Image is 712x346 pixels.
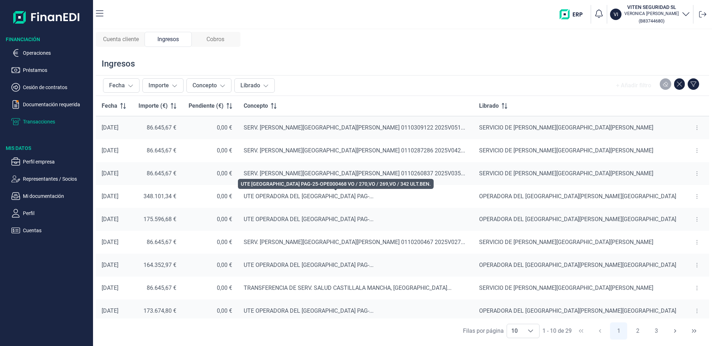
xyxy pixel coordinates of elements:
button: Documentación requerida [11,100,90,109]
span: OPERADORA DEL [GEOGRAPHIC_DATA][PERSON_NAME][GEOGRAPHIC_DATA] [479,193,676,200]
span: OPERADORA DEL [GEOGRAPHIC_DATA][PERSON_NAME][GEOGRAPHIC_DATA] [479,262,676,268]
button: Mi documentación [11,192,90,200]
p: Préstamos [23,66,90,74]
button: Last Page [686,322,703,340]
button: Operaciones [11,49,90,57]
div: [DATE] [102,216,126,223]
span: SERV. [PERSON_NAME][GEOGRAPHIC_DATA][PERSON_NAME] 0110200467 2025V027... [244,239,465,245]
div: 86.645,67 € [138,170,176,177]
button: Transacciones [11,117,90,126]
div: Ingresos [145,32,192,47]
button: Fecha [103,78,140,93]
span: Importe (€) [138,102,168,110]
div: Cobros [192,32,239,47]
div: [DATE] [102,284,126,292]
div: 86.645,67 € [138,147,176,154]
p: VERONICA [PERSON_NAME] [624,11,679,16]
p: Operaciones [23,49,90,57]
button: Concepto [186,78,231,93]
span: SERV. [PERSON_NAME][GEOGRAPHIC_DATA][PERSON_NAME] 0110309122 2025V051... [244,124,465,131]
div: Filas por página [463,327,504,335]
div: 0,00 € [188,170,232,177]
button: Representantes / Socios [11,175,90,183]
img: erp [560,9,588,19]
button: Page 3 [648,322,665,340]
div: [DATE] [102,170,126,177]
div: 0,00 € [188,124,232,131]
span: SERVICIO DE [PERSON_NAME][GEOGRAPHIC_DATA][PERSON_NAME] [479,147,653,154]
div: [DATE] [102,124,126,131]
div: Cuenta cliente [97,32,145,47]
div: [DATE] [102,307,126,315]
span: SERVICIO DE [PERSON_NAME][GEOGRAPHIC_DATA][PERSON_NAME] [479,170,653,177]
button: Page 2 [629,322,646,340]
small: Copiar cif [639,18,664,24]
div: 173.674,80 € [138,307,176,315]
span: SERV. [PERSON_NAME][GEOGRAPHIC_DATA][PERSON_NAME] 0110260837 2025V035... [244,170,465,177]
button: Next Page [667,322,684,340]
div: 0,00 € [188,262,232,269]
button: Préstamos [11,66,90,74]
div: 0,00 € [188,307,232,315]
div: 175.596,68 € [138,216,176,223]
div: 86.645,67 € [138,284,176,292]
span: Cuenta cliente [103,35,139,44]
div: [DATE] [102,239,126,246]
span: SERVICIO DE [PERSON_NAME][GEOGRAPHIC_DATA][PERSON_NAME] [479,124,653,131]
p: Representantes / Socios [23,175,90,183]
h3: VITEN SEGURIDAD SL [624,4,679,11]
span: SERVICIO DE [PERSON_NAME][GEOGRAPHIC_DATA][PERSON_NAME] [479,239,653,245]
span: TRANSFERENCIA DE SERV. SALUD CASTILLALA MANCHA, [GEOGRAPHIC_DATA]... [244,284,452,291]
button: VIVITEN SEGURIDAD SLVERONICA [PERSON_NAME](B83744680) [610,4,690,25]
div: 86.645,67 € [138,124,176,131]
span: UTE OPERADORA DEL [GEOGRAPHIC_DATA] PAG-... [244,216,374,223]
div: 0,00 € [188,284,232,292]
button: Perfil [11,209,90,218]
span: SERV. [PERSON_NAME][GEOGRAPHIC_DATA][PERSON_NAME] 0110287286 2025V042... [244,147,465,154]
span: 1 - 10 de 29 [542,328,572,334]
button: First Page [572,322,590,340]
div: 0,00 € [188,193,232,200]
button: Perfil empresa [11,157,90,166]
p: Cesión de contratos [23,83,90,92]
span: UTE OPERADORA DEL [GEOGRAPHIC_DATA] PAG-... [244,307,374,314]
div: [DATE] [102,193,126,200]
div: 348.101,34 € [138,193,176,200]
button: Cuentas [11,226,90,235]
button: Librado [234,78,275,93]
span: UTE OPERADORA DEL [GEOGRAPHIC_DATA] PAG-... [244,262,374,268]
div: Choose [522,324,539,338]
span: UTE OPERADORA DEL [GEOGRAPHIC_DATA] PAG-... [244,193,374,200]
span: Cobros [206,35,224,44]
button: Importe [142,78,184,93]
p: Documentación requerida [23,100,90,109]
span: 10 [507,324,522,338]
button: Cesión de contratos [11,83,90,92]
span: Concepto [244,102,268,110]
button: Previous Page [591,322,609,340]
div: 86.645,67 € [138,239,176,246]
div: 164.352,97 € [138,262,176,269]
p: Perfil empresa [23,157,90,166]
p: Perfil [23,209,90,218]
p: Mi documentación [23,192,90,200]
button: Page 1 [610,322,627,340]
span: Librado [479,102,499,110]
img: Logo de aplicación [13,6,80,29]
span: Pendiente (€) [189,102,224,110]
div: 0,00 € [188,147,232,154]
span: OPERADORA DEL [GEOGRAPHIC_DATA][PERSON_NAME][GEOGRAPHIC_DATA] [479,307,676,314]
span: Fecha [102,102,117,110]
div: [DATE] [102,262,126,269]
div: 0,00 € [188,216,232,223]
span: Ingresos [157,35,179,44]
p: Cuentas [23,226,90,235]
div: 0,00 € [188,239,232,246]
span: SERVICIO DE [PERSON_NAME][GEOGRAPHIC_DATA][PERSON_NAME] [479,284,653,291]
p: Transacciones [23,117,90,126]
span: OPERADORA DEL [GEOGRAPHIC_DATA][PERSON_NAME][GEOGRAPHIC_DATA] [479,216,676,223]
p: VI [614,11,618,18]
div: Ingresos [102,58,135,69]
div: [DATE] [102,147,126,154]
